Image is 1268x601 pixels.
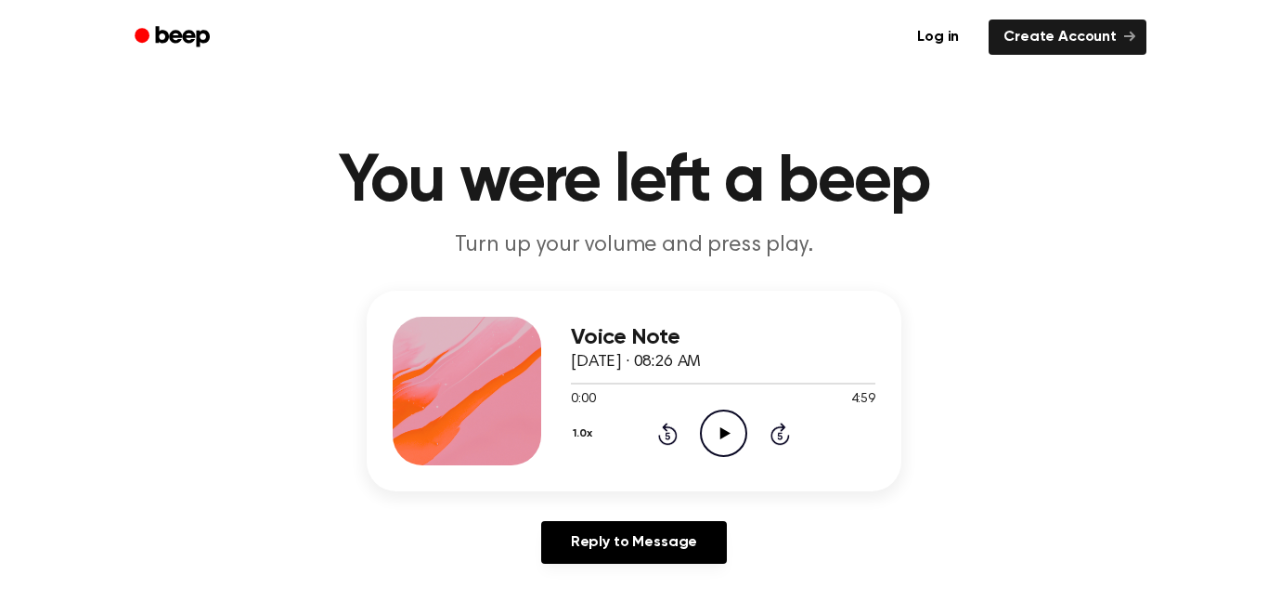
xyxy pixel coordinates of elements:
[278,230,990,261] p: Turn up your volume and press play.
[571,418,599,450] button: 1.0x
[571,354,701,371] span: [DATE] · 08:26 AM
[159,149,1109,216] h1: You were left a beep
[851,390,875,410] span: 4:59
[541,521,727,564] a: Reply to Message
[899,16,977,59] a: Log in
[989,20,1146,55] a: Create Account
[122,20,226,56] a: Beep
[571,390,595,410] span: 0:00
[571,325,875,350] h3: Voice Note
